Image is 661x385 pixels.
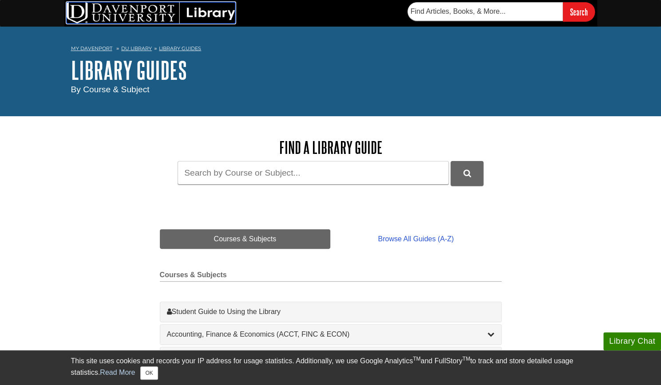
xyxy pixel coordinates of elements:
[413,356,420,362] sup: TM
[121,45,152,51] a: DU Library
[71,43,590,57] nav: breadcrumb
[330,229,501,249] a: Browse All Guides (A-Z)
[159,45,201,51] a: Library Guides
[178,161,449,185] input: Search by Course or Subject...
[563,2,595,21] input: Search
[603,332,661,350] button: Library Chat
[167,306,495,317] a: Student Guide to Using the Library
[71,356,590,380] div: This site uses cookies and records your IP address for usage statistics. Additionally, we use Goo...
[100,369,135,376] a: Read More
[71,57,590,83] h1: Library Guides
[160,271,502,282] h2: Courses & Subjects
[408,2,595,21] form: Searches DU Library's articles, books, and more
[451,161,483,185] button: DU Library Guides Search
[140,366,158,380] button: Close
[67,2,235,24] img: DU Library
[463,169,471,177] i: Search Library Guides
[167,329,495,340] a: Accounting, Finance & Economics (ACCT, FINC & ECON)
[463,356,470,362] sup: TM
[160,229,331,249] a: Courses & Subjects
[71,83,590,96] div: By Course & Subject
[71,45,112,52] a: My Davenport
[408,2,563,21] input: Find Articles, Books, & More...
[160,138,502,157] h2: Find a Library Guide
